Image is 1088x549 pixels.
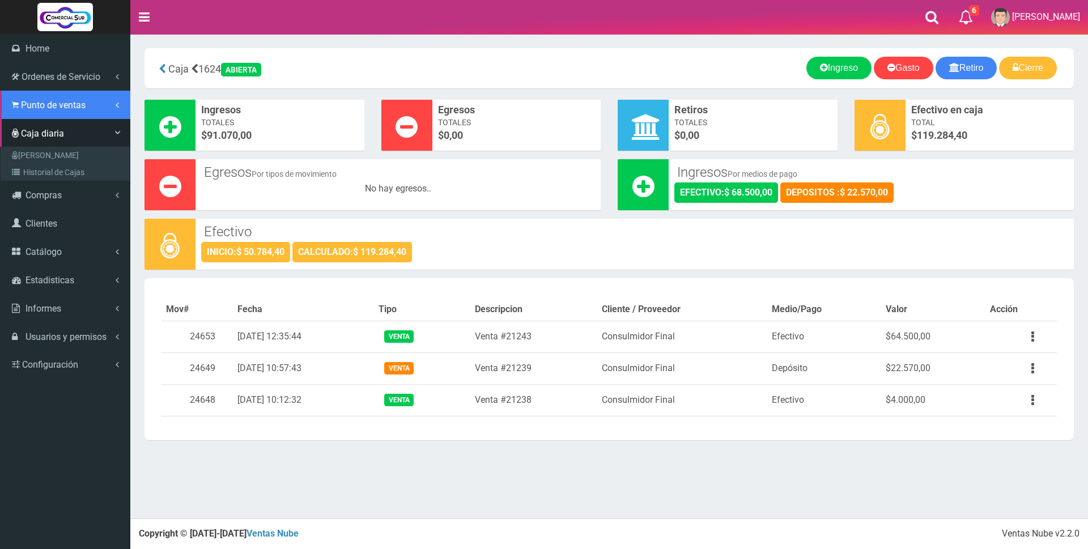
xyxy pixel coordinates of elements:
[597,299,767,321] th: Cliente / Proveedor
[3,147,130,164] a: [PERSON_NAME]
[881,299,985,321] th: Valor
[969,5,979,16] span: 6
[233,384,375,416] td: [DATE] 10:12:32
[470,352,598,384] td: Venta #21239
[204,224,1065,239] h3: Efectivo
[677,165,1065,180] h3: Ingresos
[911,128,1069,143] span: $
[438,128,596,143] span: $
[917,129,967,141] span: 119.284,40
[999,57,1057,79] a: Cierre
[806,57,872,79] a: Ingreso
[881,352,985,384] td: $22.570,00
[201,182,595,195] div: No hay egresos..
[207,129,252,141] font: 91.070,00
[840,187,888,198] strong: $ 22.570,00
[25,275,74,286] span: Estadisticas
[25,218,57,229] span: Clientes
[985,299,1057,321] th: Acción
[1012,11,1080,22] span: [PERSON_NAME]
[201,117,359,128] span: Totales
[292,242,412,262] div: CALCULADO:
[881,384,985,416] td: $4.000,00
[991,8,1010,27] img: User Image
[3,164,130,181] a: Historial de Cajas
[780,182,894,203] div: DEPOSITOS :
[767,384,881,416] td: Efectivo
[444,129,463,141] font: 0,00
[384,394,413,406] span: Venta
[438,117,596,128] span: Totales
[21,128,64,139] span: Caja diaria
[161,299,233,321] th: Mov#
[470,321,598,352] td: Venta #21243
[881,321,985,352] td: $64.500,00
[470,299,598,321] th: Descripcion
[680,129,699,141] font: 0,00
[25,43,49,54] span: Home
[438,103,596,117] span: Egresos
[384,362,413,374] span: Venta
[246,528,299,539] a: Ventas Nube
[911,117,1069,128] span: Total
[767,321,881,352] td: Efectivo
[201,103,359,117] span: Ingresos
[201,128,359,143] span: $
[168,63,189,75] span: Caja
[221,63,261,76] div: ABIERTA
[21,100,86,110] span: Punto de ventas
[674,103,832,117] span: Retiros
[374,299,470,321] th: Tipo
[236,246,284,257] strong: $ 50.784,40
[22,359,78,370] span: Configuración
[161,384,233,416] td: 24648
[161,321,233,352] td: 24653
[674,128,832,143] span: $
[25,246,62,257] span: Catálogo
[767,299,881,321] th: Medio/Pago
[233,321,375,352] td: [DATE] 12:35:44
[597,352,767,384] td: Consulmidor Final
[767,352,881,384] td: Depósito
[22,71,100,82] span: Ordenes de Servicio
[252,169,337,178] small: Por tipos de movimiento
[470,384,598,416] td: Venta #21238
[25,190,62,201] span: Compras
[597,384,767,416] td: Consulmidor Final
[153,57,457,80] div: 1624
[724,187,772,198] strong: $ 68.500,00
[37,3,93,31] img: Logo grande
[674,182,778,203] div: EFECTIVO:
[874,57,933,79] a: Gasto
[353,246,406,257] strong: $ 119.284,40
[936,57,997,79] a: Retiro
[139,528,299,539] strong: Copyright © [DATE]-[DATE]
[1002,527,1079,541] div: Ventas Nube v2.2.0
[384,330,413,342] span: Venta
[597,321,767,352] td: Consulmidor Final
[233,299,375,321] th: Fecha
[204,165,592,180] h3: Egresos
[911,103,1069,117] span: Efectivo en caja
[25,303,61,314] span: Informes
[161,352,233,384] td: 24649
[25,331,107,342] span: Usuarios y permisos
[233,352,375,384] td: [DATE] 10:57:43
[674,117,832,128] span: Totales
[728,169,797,178] small: Por medios de pago
[201,242,290,262] div: INICIO:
